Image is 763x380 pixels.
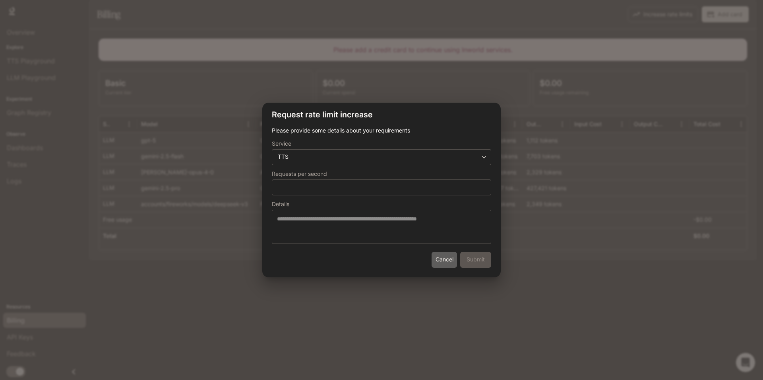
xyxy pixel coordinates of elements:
p: Requests per second [272,171,327,177]
div: TTS [272,153,491,161]
h2: Request rate limit increase [262,103,501,127]
button: Cancel [432,252,457,268]
p: Details [272,201,289,207]
p: Service [272,141,291,146]
p: Please provide some details about your requirements [272,127,491,134]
